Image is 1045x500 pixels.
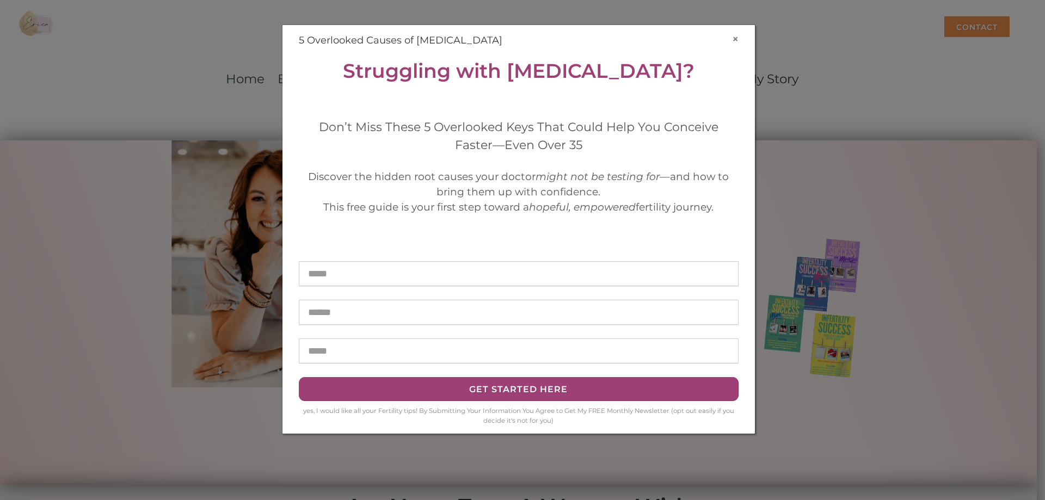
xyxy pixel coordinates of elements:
button: × [732,33,739,45]
div: This free guide is your first step toward a fertility journey. [299,200,739,215]
em: hopeful, empowered [529,201,636,213]
strong: Struggling with [MEDICAL_DATA]? [343,59,694,83]
div: yes, I would like all your Fertility tips! By Submitting Your Information You Agree to Get My FRE... [299,406,739,425]
em: might not be testing for [536,170,660,183]
h4: 5 Overlooked Causes of [MEDICAL_DATA] [299,33,739,48]
div: Discover the hidden root causes your doctor —and how to bring them up with confidence. [299,169,739,200]
div: Get Started HERE [313,382,724,397]
span: Don’t Miss These 5 Overlooked Keys That Could Help You Conceive Faster—Even Over 35 [319,120,718,152]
